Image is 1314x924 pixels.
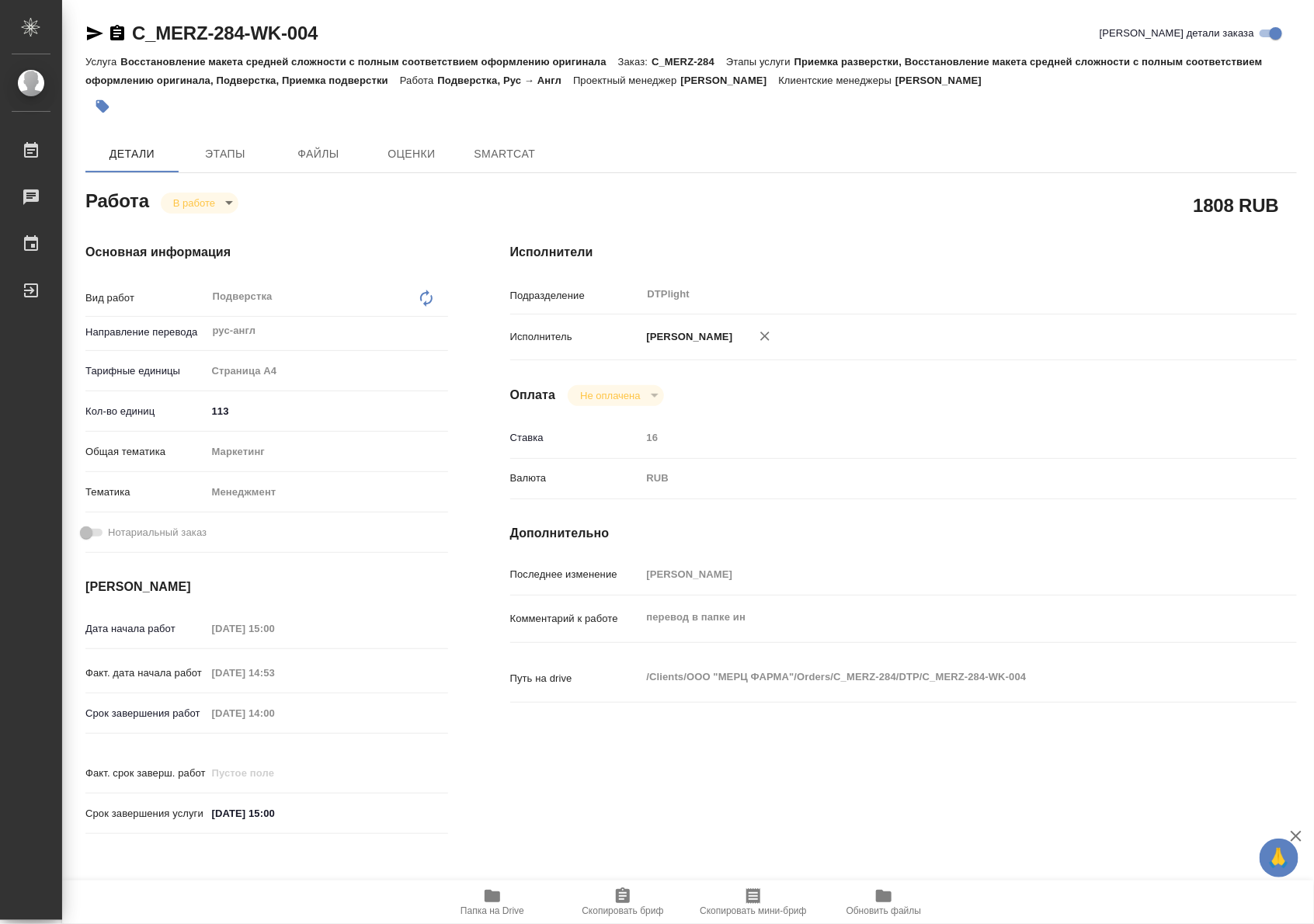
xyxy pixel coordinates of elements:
[85,325,207,340] p: Направление перевода
[510,288,641,304] p: Подразделение
[207,617,342,640] input: Пустое поле
[207,358,448,384] div: Страница А4
[688,881,819,924] button: Скопировать мини-бриф
[641,329,733,345] p: [PERSON_NAME]
[85,621,207,637] p: Дата начала работ
[85,706,207,721] p: Срок завершения работ
[726,56,794,68] p: Этапы услуги
[85,665,207,681] p: Факт. дата начала работ
[895,75,993,86] p: [PERSON_NAME]
[468,144,542,164] span: SmartCat
[510,471,641,486] p: Валюта
[85,243,448,262] h4: Основная информация
[510,243,1297,262] h4: Исполнители
[641,664,1232,690] textarea: /Clients/ООО "МЕРЦ ФАРМА"/Orders/C_MERZ-284/DTP/C_MERZ-284-WK-004
[510,430,641,446] p: Ставка
[461,905,524,916] span: Папка на Drive
[618,56,652,68] p: Заказ:
[207,802,342,825] input: ✎ Введи что-нибудь
[207,702,342,724] input: Пустое поле
[510,671,641,686] p: Путь на drive
[437,75,573,86] p: Подверстка, Рус → Англ
[641,426,1232,449] input: Пустое поле
[819,881,949,924] button: Обновить файлы
[1194,192,1279,218] h2: 1808 RUB
[85,89,120,123] button: Добавить тэг
[1100,26,1254,41] span: [PERSON_NAME] детали заказа
[161,193,238,214] div: В работе
[510,567,641,582] p: Последнее изменение
[1266,842,1292,874] span: 🙏
[85,24,104,43] button: Скопировать ссылку для ЯМессенджера
[510,611,641,627] p: Комментарий к работе
[281,144,356,164] span: Файлы
[85,290,207,306] p: Вид работ
[85,578,448,596] h4: [PERSON_NAME]
[681,75,779,86] p: [PERSON_NAME]
[510,524,1297,543] h4: Дополнительно
[120,56,617,68] p: Восстановление макета средней сложности с полным соответствием оформлению оригинала
[510,386,556,405] h4: Оплата
[568,385,663,406] div: В работе
[85,56,120,68] p: Услуга
[1260,839,1298,877] button: 🙏
[85,485,207,500] p: Тематика
[558,881,688,924] button: Скопировать бриф
[748,319,782,353] button: Удалить исполнителя
[108,525,207,540] span: Нотариальный заказ
[207,479,448,505] div: Менеджмент
[427,881,558,924] button: Папка на Drive
[85,404,207,419] p: Кол-во единиц
[132,23,318,43] a: C_MERZ-284-WK-004
[846,905,922,916] span: Обновить файлы
[188,144,262,164] span: Этапы
[778,75,895,86] p: Клиентские менеджеры
[85,766,207,781] p: Факт. срок заверш. работ
[169,196,220,210] button: В работе
[207,400,448,422] input: ✎ Введи что-нибудь
[85,444,207,460] p: Общая тематика
[374,144,449,164] span: Оценки
[510,329,641,345] p: Исполнитель
[108,24,127,43] button: Скопировать ссылку
[652,56,726,68] p: C_MERZ-284
[641,563,1232,585] input: Пустое поле
[85,806,207,822] p: Срок завершения услуги
[207,762,342,784] input: Пустое поле
[575,389,645,402] button: Не оплачена
[700,905,806,916] span: Скопировать мини-бриф
[207,439,448,465] div: Маркетинг
[95,144,169,164] span: Детали
[85,363,207,379] p: Тарифные единицы
[207,662,342,684] input: Пустое поле
[582,905,663,916] span: Скопировать бриф
[400,75,438,86] p: Работа
[573,75,680,86] p: Проектный менеджер
[85,186,149,214] h2: Работа
[641,604,1232,630] textarea: перевод в папке ин
[641,465,1232,492] div: RUB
